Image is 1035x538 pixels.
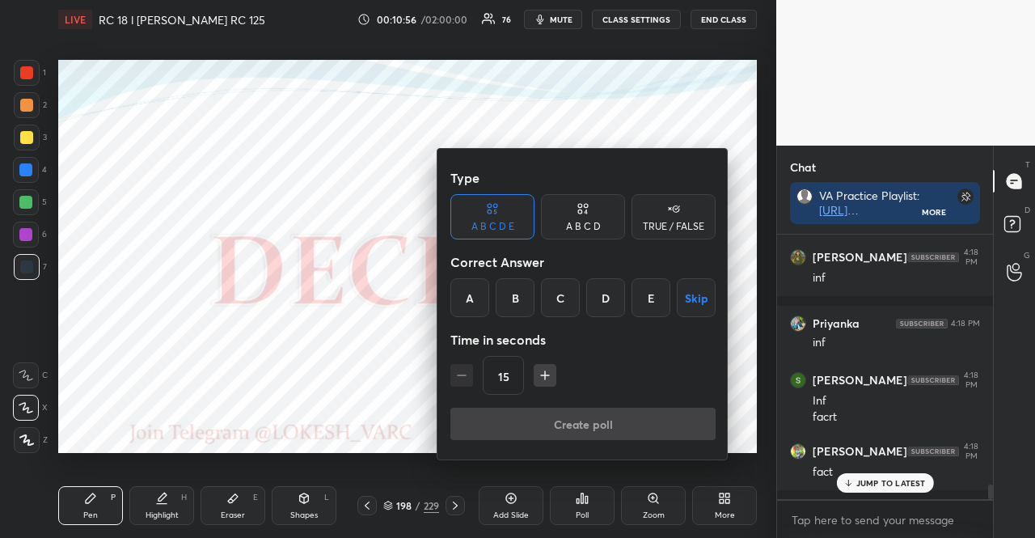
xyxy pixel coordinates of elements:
div: Correct Answer [450,246,716,278]
div: B [496,278,534,317]
div: Time in seconds [450,324,716,356]
div: D [586,278,625,317]
div: A [450,278,489,317]
div: C [541,278,580,317]
div: TRUE / FALSE [643,222,704,231]
div: A B C D [566,222,601,231]
button: Skip [677,278,716,317]
div: Type [450,162,716,194]
div: E [632,278,670,317]
div: A B C D E [471,222,514,231]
